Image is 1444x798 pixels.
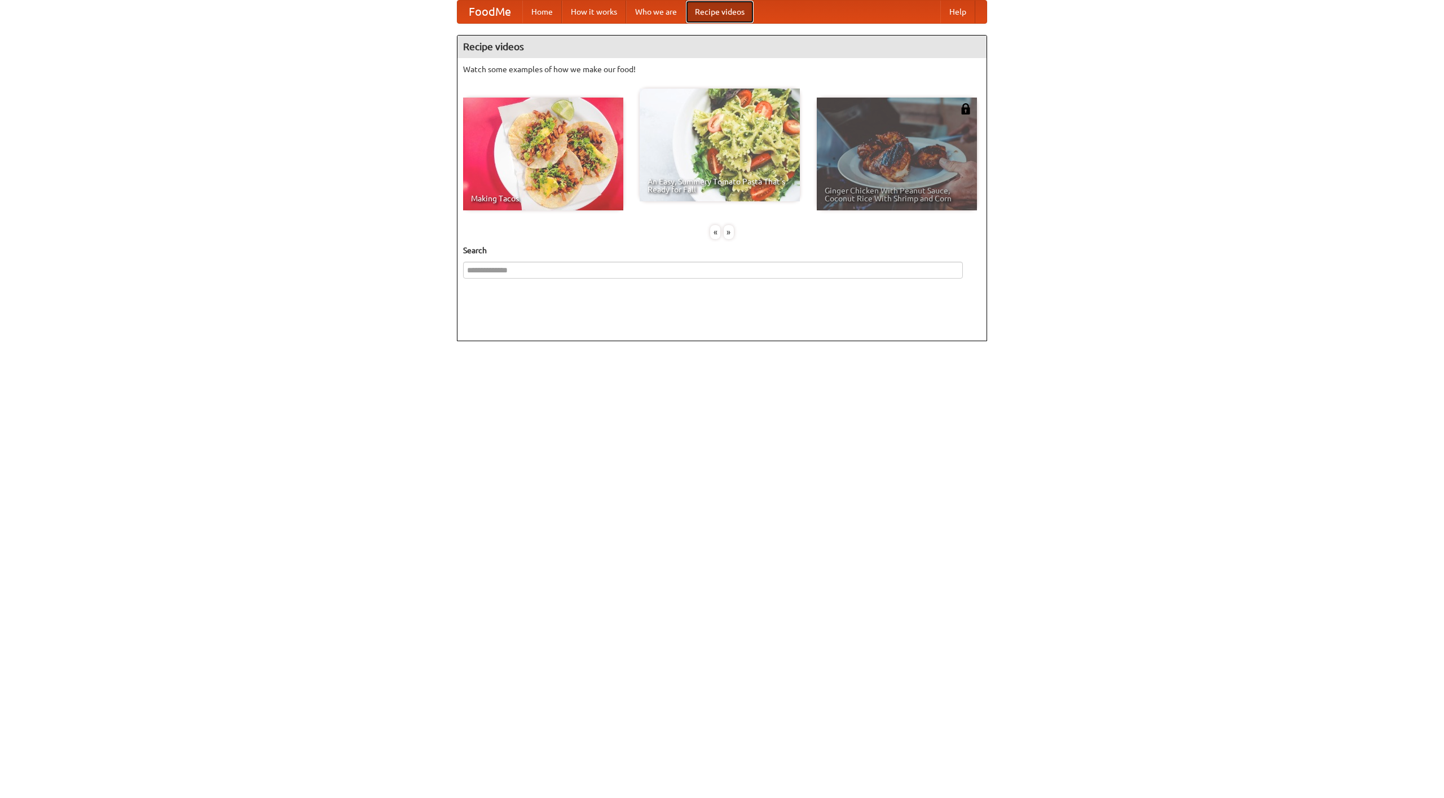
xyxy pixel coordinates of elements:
a: Home [522,1,562,23]
a: How it works [562,1,626,23]
span: An Easy, Summery Tomato Pasta That's Ready for Fall [648,178,792,193]
div: « [710,225,720,239]
div: » [724,225,734,239]
img: 483408.png [960,103,971,114]
a: FoodMe [457,1,522,23]
a: Making Tacos [463,98,623,210]
p: Watch some examples of how we make our food! [463,64,981,75]
a: An Easy, Summery Tomato Pasta That's Ready for Fall [640,89,800,201]
h5: Search [463,245,981,256]
a: Help [940,1,975,23]
h4: Recipe videos [457,36,987,58]
a: Recipe videos [686,1,754,23]
a: Who we are [626,1,686,23]
span: Making Tacos [471,195,615,202]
